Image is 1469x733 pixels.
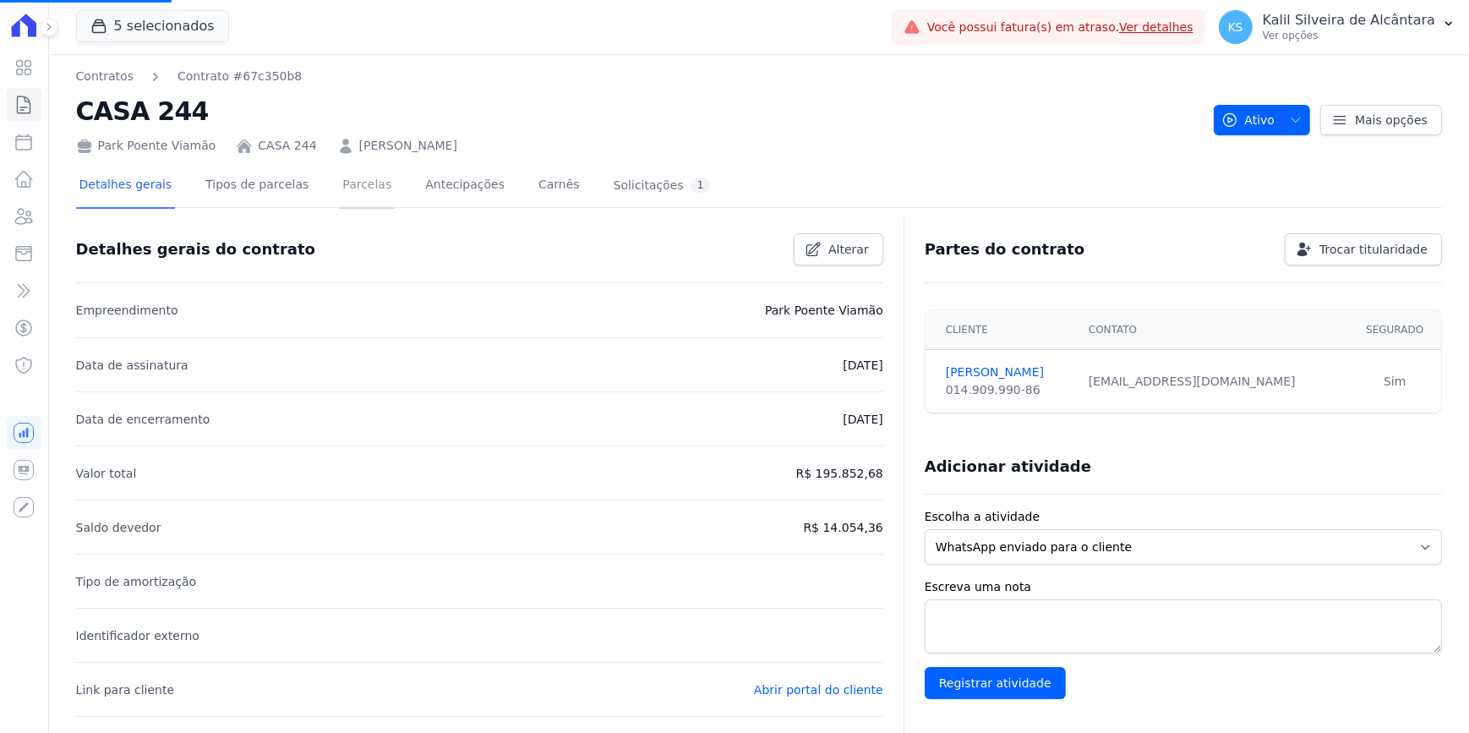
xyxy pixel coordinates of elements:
p: Valor total [76,463,137,484]
button: Ativo [1214,105,1311,135]
p: [DATE] [843,409,882,429]
p: Ver opções [1263,29,1435,42]
a: [PERSON_NAME] [946,364,1068,381]
div: [EMAIL_ADDRESS][DOMAIN_NAME] [1089,373,1339,391]
div: Park Poente Viamão [76,137,216,155]
p: Link para cliente [76,680,174,700]
p: Data de assinatura [76,355,188,375]
a: Parcelas [339,164,395,209]
div: Solicitações [614,178,711,194]
span: Trocar titularidade [1319,241,1428,258]
a: Contratos [76,68,134,85]
a: CASA 244 [258,137,316,155]
p: Park Poente Viamão [765,300,883,320]
span: KS [1228,21,1243,33]
h3: Adicionar atividade [925,457,1091,477]
p: Saldo devedor [76,517,161,538]
div: 1 [691,178,711,194]
td: Sim [1349,350,1441,413]
a: Antecipações [422,164,508,209]
th: Cliente [926,310,1079,350]
th: Segurado [1349,310,1441,350]
p: Kalil Silveira de Alcântara [1263,12,1435,29]
p: R$ 195.852,68 [796,463,883,484]
a: Carnês [535,164,583,209]
a: [PERSON_NAME] [359,137,457,155]
nav: Breadcrumb [76,68,1200,85]
p: [DATE] [843,355,882,375]
a: Mais opções [1320,105,1442,135]
h3: Partes do contrato [925,239,1085,260]
th: Contato [1079,310,1349,350]
div: 014.909.990-86 [946,381,1068,399]
a: Tipos de parcelas [202,164,312,209]
a: Abrir portal do cliente [754,683,883,697]
h2: CASA 244 [76,92,1200,130]
a: Contrato #67c350b8 [177,68,302,85]
span: Você possui fatura(s) em atraso. [927,19,1193,36]
p: Tipo de amortização [76,572,197,592]
input: Registrar atividade [925,667,1066,699]
a: Ver detalhes [1119,20,1193,34]
p: R$ 14.054,36 [803,517,882,538]
nav: Breadcrumb [76,68,303,85]
label: Escreva uma nota [925,578,1442,596]
p: Data de encerramento [76,409,210,429]
span: Ativo [1221,105,1275,135]
a: Alterar [794,233,883,265]
a: Trocar titularidade [1285,233,1442,265]
h3: Detalhes gerais do contrato [76,239,315,260]
a: Solicitações1 [610,164,714,209]
span: Mais opções [1355,112,1428,129]
button: KS Kalil Silveira de Alcântara Ver opções [1205,3,1469,51]
p: Empreendimento [76,300,178,320]
label: Escolha a atividade [925,508,1442,526]
a: Detalhes gerais [76,164,176,209]
p: Identificador externo [76,626,199,646]
span: Alterar [828,241,869,258]
button: 5 selecionados [76,10,229,42]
